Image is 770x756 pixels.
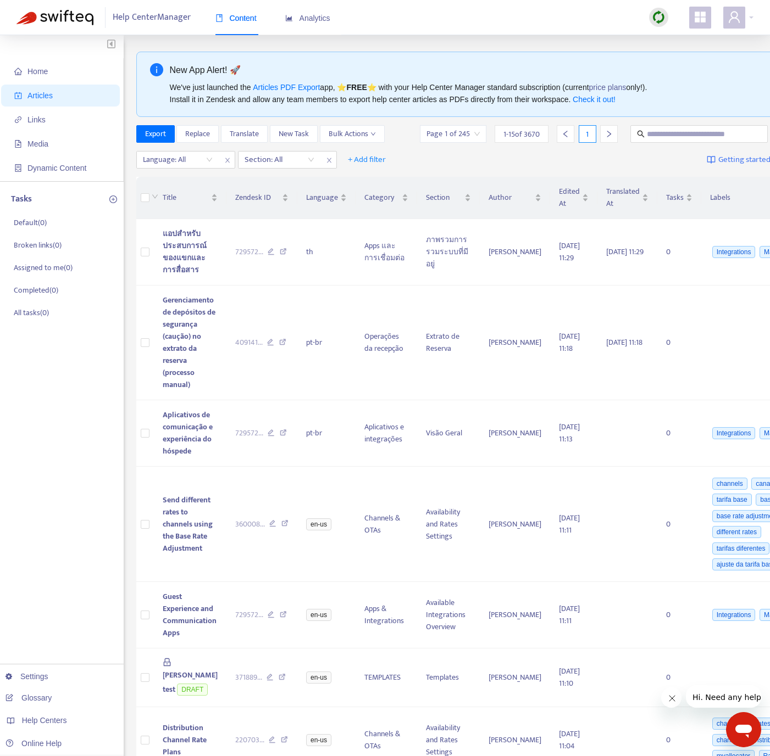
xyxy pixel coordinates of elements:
[163,590,217,639] span: Guest Experience and Communication Apps
[136,125,175,143] button: Export
[356,582,417,648] td: Apps & Integrations
[503,128,540,140] span: 1 - 15 of 3670
[356,648,417,707] td: TEMPLATES
[163,669,218,696] span: [PERSON_NAME] test
[230,128,259,140] span: Translate
[657,400,701,467] td: 0
[726,712,761,747] iframe: Button to launch messaging window
[177,684,208,696] span: DRAFT
[356,467,417,582] td: Channels & OTAs
[14,92,22,99] span: account-book
[235,671,262,684] span: 371889 ...
[322,154,336,167] span: close
[417,285,480,400] td: Extrato de Reserva
[364,192,400,204] span: Category
[356,285,417,400] td: Operações da recepção
[14,284,58,296] p: Completed ( 0 )
[686,685,761,708] iframe: Message from company
[154,177,226,219] th: Title
[163,192,209,204] span: Title
[27,164,86,172] span: Dynamic Content
[163,658,171,667] span: lock
[417,467,480,582] td: Availability and Rates Settings
[220,154,235,167] span: close
[550,177,597,219] th: Edited At
[657,467,701,582] td: 0
[417,219,480,285] td: ภาพรวมการรวมระบบที่มีอยู่
[14,116,22,124] span: link
[306,671,331,684] span: en-us
[285,14,293,22] span: area-chart
[109,195,117,203] span: plus-circle
[652,10,666,24] img: sync.dc5367851b00ba804db3.png
[5,672,48,681] a: Settings
[14,68,22,75] span: home
[712,478,747,490] span: channels
[712,734,744,746] span: channel
[417,177,480,219] th: Section
[559,665,580,690] span: [DATE] 11:10
[657,648,701,707] td: 0
[235,734,264,746] span: 220703 ...
[329,128,376,140] span: Bulk Actions
[297,219,356,285] td: th
[5,693,52,702] a: Glossary
[215,14,223,22] span: book
[340,151,394,169] button: + Add filter
[573,95,616,104] a: Check it out!
[559,421,580,445] span: [DATE] 11:13
[297,400,356,467] td: pt-br
[235,518,265,530] span: 360008 ...
[480,467,550,582] td: [PERSON_NAME]
[163,227,207,276] span: แอปสำหรับประสบการณ์ของแขกและการสื่อสาร
[480,219,550,285] td: [PERSON_NAME]
[235,192,280,204] span: Zendesk ID
[606,186,640,210] span: Translated At
[11,193,32,206] p: Tasks
[356,400,417,467] td: Aplicativos e integrações
[163,294,215,391] span: Gerenciamento de depósitos de segurança (caução) no extrato da reserva (processo manual)
[661,687,682,708] iframe: Close message
[150,63,163,76] span: info-circle
[606,336,642,349] span: [DATE] 11:18
[559,512,580,536] span: [DATE] 11:11
[306,518,331,530] span: en-us
[16,10,93,25] img: Swifteq
[320,125,385,143] button: Bulk Actionsdown
[712,427,756,439] span: Integrations
[22,716,67,725] span: Help Centers
[637,130,645,138] span: search
[27,91,53,100] span: Articles
[163,494,213,555] span: Send different rates to channels using the Base Rate Adjustment
[14,262,73,273] p: Assigned to me ( 0 )
[657,285,701,400] td: 0
[235,609,263,621] span: 729572 ...
[176,125,219,143] button: Replace
[253,83,320,92] a: Articles PDF Export
[297,177,356,219] th: Language
[221,125,268,143] button: Translate
[712,718,747,730] span: channels
[279,128,309,140] span: New Task
[480,648,550,707] td: [PERSON_NAME]
[356,177,417,219] th: Category
[163,408,213,457] span: Aplicativos de comunicação e experiência do hóspede
[589,83,627,92] a: price plans
[152,193,158,200] span: down
[235,246,263,258] span: 729572 ...
[694,10,707,24] span: appstore
[5,739,62,748] a: Online Help
[185,128,210,140] span: Replace
[559,330,580,355] span: [DATE] 11:18
[14,140,22,148] span: file-image
[597,177,657,219] th: Translated At
[579,125,596,143] div: 1
[235,427,263,439] span: 729572 ...
[356,219,417,285] td: Apps และการเชื่อมต่อ
[417,648,480,707] td: Templates
[657,177,701,219] th: Tasks
[27,115,46,124] span: Links
[605,130,613,138] span: right
[559,602,580,627] span: [DATE] 11:11
[14,307,49,318] p: All tasks ( 0 )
